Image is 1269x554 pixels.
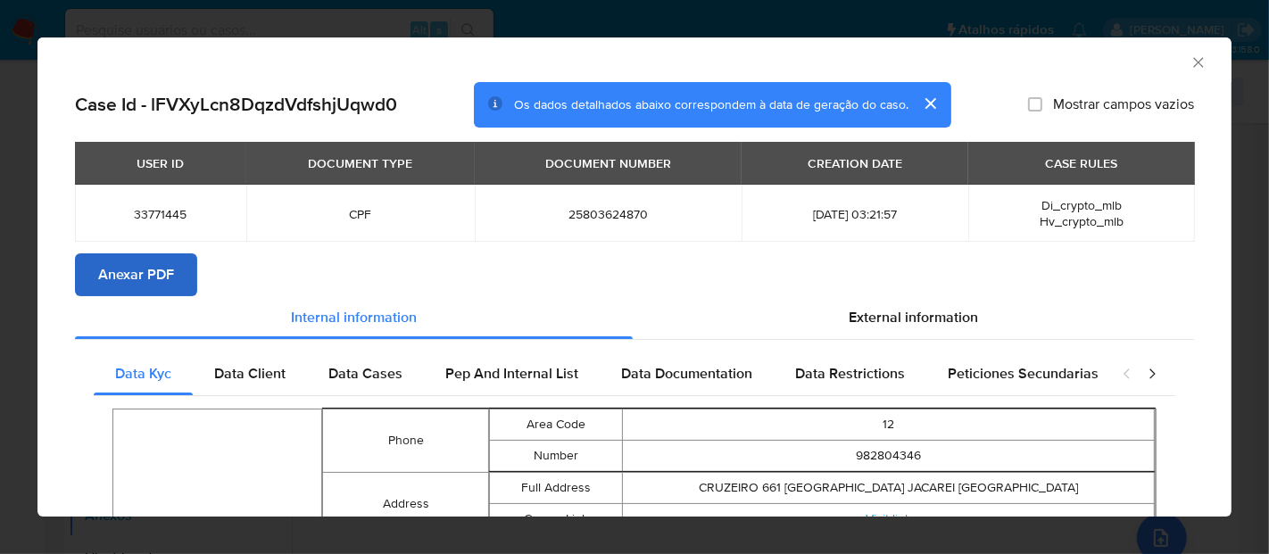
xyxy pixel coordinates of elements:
[75,253,197,296] button: Anexar PDF
[1040,212,1124,230] span: Hv_crypto_mlb
[948,363,1099,384] span: Peticiones Secundarias
[445,363,578,384] span: Pep And Internal List
[490,503,623,534] td: Gmaps Link
[797,148,913,178] div: CREATION DATE
[908,82,951,125] button: cerrar
[795,363,905,384] span: Data Restrictions
[621,363,752,384] span: Data Documentation
[291,307,417,327] span: Internal information
[1053,95,1194,113] span: Mostrar campos vazios
[96,206,225,222] span: 33771445
[328,363,402,384] span: Data Cases
[535,148,682,178] div: DOCUMENT NUMBER
[297,148,423,178] div: DOCUMENT TYPE
[763,206,947,222] span: [DATE] 03:21:57
[1035,148,1129,178] div: CASE RULES
[1028,97,1042,112] input: Mostrar campos vazios
[75,296,1194,339] div: Detailed info
[37,37,1232,517] div: closure-recommendation-modal
[849,307,978,327] span: External information
[623,472,1155,503] td: CRUZEIRO 661 [GEOGRAPHIC_DATA] JACAREI [GEOGRAPHIC_DATA]
[214,363,286,384] span: Data Client
[75,93,397,116] h2: Case Id - lFVXyLcn8DqzdVdfshjUqwd0
[268,206,453,222] span: CPF
[623,409,1155,440] td: 12
[94,352,1104,395] div: Detailed internal info
[490,409,623,440] td: Area Code
[514,95,908,113] span: Os dados detalhados abaixo correspondem à data de geração do caso.
[115,363,171,384] span: Data Kyc
[126,148,195,178] div: USER ID
[490,440,623,471] td: Number
[1190,54,1206,70] button: Fechar a janela
[623,440,1155,471] td: 982804346
[866,509,911,527] a: Visit link
[322,472,489,535] td: Address
[490,472,623,503] td: Full Address
[496,206,720,222] span: 25803624870
[98,255,174,294] span: Anexar PDF
[322,409,489,472] td: Phone
[1041,196,1122,214] span: Di_crypto_mlb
